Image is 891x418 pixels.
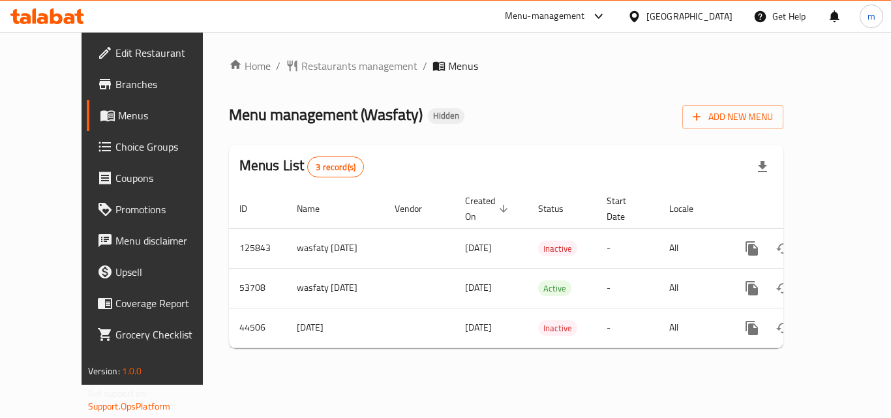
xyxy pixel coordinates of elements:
a: Grocery Checklist [87,319,230,350]
div: Inactive [538,320,577,336]
td: All [659,228,726,268]
span: Created On [465,193,512,224]
span: Upsell [115,264,220,280]
td: - [596,228,659,268]
div: Active [538,280,571,296]
span: Menu management ( Wasfaty ) [229,100,423,129]
a: Upsell [87,256,230,288]
a: Choice Groups [87,131,230,162]
span: Menu disclaimer [115,233,220,248]
div: Hidden [428,108,464,124]
span: Choice Groups [115,139,220,155]
td: wasfaty [DATE] [286,228,384,268]
a: Coverage Report [87,288,230,319]
button: more [736,312,768,344]
button: Change Status [768,273,799,304]
span: Version: [88,363,120,380]
td: All [659,308,726,348]
td: [DATE] [286,308,384,348]
button: Add New Menu [682,105,783,129]
button: more [736,233,768,264]
span: Promotions [115,202,220,217]
div: Export file [747,151,778,183]
button: Change Status [768,312,799,344]
a: Coupons [87,162,230,194]
button: Change Status [768,233,799,264]
span: Status [538,201,581,216]
span: Get support on: [88,385,148,402]
span: Start Date [607,193,643,224]
a: Promotions [87,194,230,225]
button: more [736,273,768,304]
nav: breadcrumb [229,58,784,74]
td: 44506 [229,308,286,348]
h2: Menus List [239,156,364,177]
th: Actions [726,189,872,229]
span: Branches [115,76,220,92]
td: wasfaty [DATE] [286,268,384,308]
span: Hidden [428,110,464,121]
div: Total records count [307,157,364,177]
span: 3 record(s) [308,161,363,173]
td: 125843 [229,228,286,268]
a: Support.OpsPlatform [88,398,171,415]
span: Menus [118,108,220,123]
a: Edit Restaurant [87,37,230,68]
span: Coverage Report [115,295,220,311]
span: m [868,9,875,23]
a: Menus [87,100,230,131]
span: [DATE] [465,279,492,296]
span: Inactive [538,321,577,336]
span: Coupons [115,170,220,186]
a: Menu disclaimer [87,225,230,256]
span: Edit Restaurant [115,45,220,61]
li: / [423,58,427,74]
table: enhanced table [229,189,872,348]
a: Home [229,58,271,74]
div: [GEOGRAPHIC_DATA] [646,9,732,23]
a: Branches [87,68,230,100]
span: Menus [448,58,478,74]
div: Menu-management [505,8,585,24]
span: [DATE] [465,319,492,336]
span: Add New Menu [693,109,773,125]
td: - [596,308,659,348]
span: Vendor [395,201,439,216]
span: 1.0.0 [122,363,142,380]
span: Inactive [538,241,577,256]
span: Restaurants management [301,58,417,74]
td: All [659,268,726,308]
td: - [596,268,659,308]
td: 53708 [229,268,286,308]
span: Active [538,281,571,296]
span: Grocery Checklist [115,327,220,342]
span: Locale [669,201,710,216]
span: ID [239,201,264,216]
li: / [276,58,280,74]
a: Restaurants management [286,58,417,74]
span: Name [297,201,337,216]
span: [DATE] [465,239,492,256]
